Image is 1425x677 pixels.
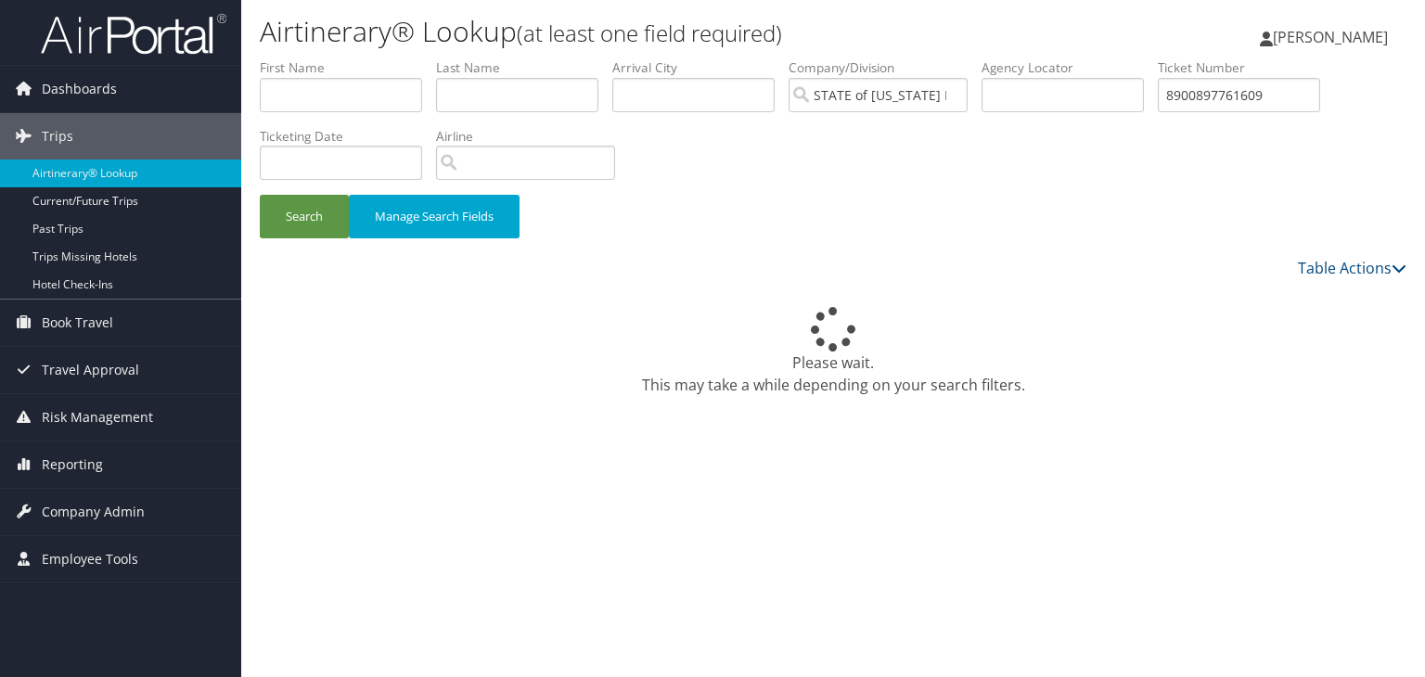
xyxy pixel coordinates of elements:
[349,195,520,238] button: Manage Search Fields
[42,300,113,346] span: Book Travel
[42,489,145,535] span: Company Admin
[42,394,153,441] span: Risk Management
[42,441,103,488] span: Reporting
[436,58,612,77] label: Last Name
[260,307,1406,396] div: Please wait. This may take a while depending on your search filters.
[260,12,1024,51] h1: Airtinerary® Lookup
[517,18,782,48] small: (at least one field required)
[1158,58,1334,77] label: Ticket Number
[260,127,436,146] label: Ticketing Date
[260,195,349,238] button: Search
[789,58,982,77] label: Company/Division
[42,66,117,112] span: Dashboards
[42,113,73,160] span: Trips
[260,58,436,77] label: First Name
[1260,9,1406,65] a: [PERSON_NAME]
[41,12,226,56] img: airportal-logo.png
[436,127,629,146] label: Airline
[1273,27,1388,47] span: [PERSON_NAME]
[1298,258,1406,278] a: Table Actions
[42,536,138,582] span: Employee Tools
[612,58,789,77] label: Arrival City
[982,58,1158,77] label: Agency Locator
[42,347,139,393] span: Travel Approval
